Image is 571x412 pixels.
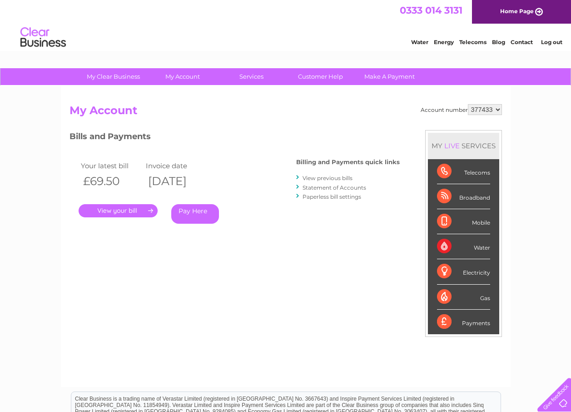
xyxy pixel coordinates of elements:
div: Payments [437,310,490,334]
a: View previous bills [303,175,353,181]
a: Pay Here [171,204,219,224]
div: Electricity [437,259,490,284]
div: Mobile [437,209,490,234]
a: Log out [541,39,562,45]
div: Clear Business is a trading name of Verastar Limited (registered in [GEOGRAPHIC_DATA] No. 3667643... [71,5,501,44]
a: Paperless bill settings [303,193,361,200]
h3: Bills and Payments [70,130,400,146]
div: Telecoms [437,159,490,184]
div: LIVE [442,141,462,150]
a: Statement of Accounts [303,184,366,191]
th: [DATE] [144,172,209,191]
td: Your latest bill [79,160,144,172]
div: Account number [421,104,502,115]
div: MY SERVICES [428,133,499,159]
a: Make A Payment [352,68,427,85]
a: Blog [492,39,505,45]
a: Contact [511,39,533,45]
div: Gas [437,285,490,310]
a: My Account [145,68,220,85]
td: Invoice date [144,160,209,172]
a: 0333 014 3131 [400,5,462,16]
a: Telecoms [459,39,487,45]
a: Water [411,39,428,45]
a: . [79,204,158,217]
a: My Clear Business [76,68,151,85]
a: Customer Help [283,68,358,85]
img: logo.png [20,24,66,51]
h2: My Account [70,104,502,121]
th: £69.50 [79,172,144,191]
a: Services [214,68,289,85]
h4: Billing and Payments quick links [296,159,400,166]
a: Energy [434,39,454,45]
div: Broadband [437,184,490,209]
div: Water [437,234,490,259]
